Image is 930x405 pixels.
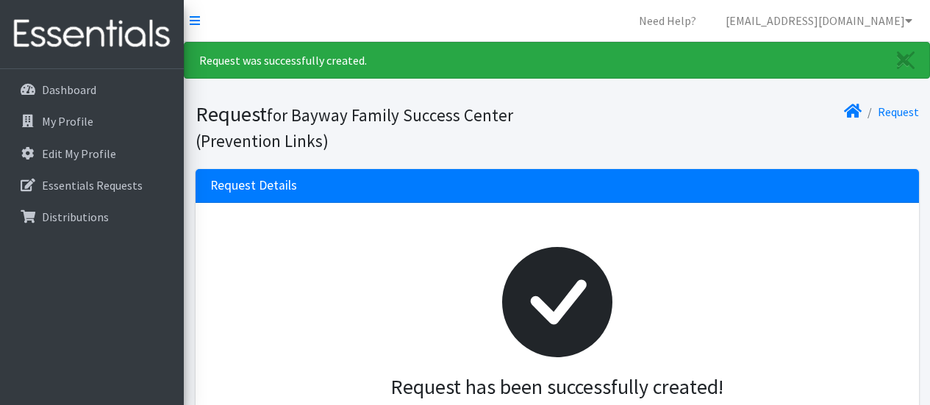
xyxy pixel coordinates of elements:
[42,209,109,224] p: Distributions
[196,104,513,151] small: for Bayway Family Success Center (Prevention Links)
[210,178,297,193] h3: Request Details
[6,139,178,168] a: Edit My Profile
[42,146,116,161] p: Edit My Profile
[42,114,93,129] p: My Profile
[6,171,178,200] a: Essentials Requests
[42,82,96,97] p: Dashboard
[184,42,930,79] div: Request was successfully created.
[882,43,929,78] a: Close
[714,6,924,35] a: [EMAIL_ADDRESS][DOMAIN_NAME]
[196,101,552,152] h1: Request
[6,10,178,59] img: HumanEssentials
[627,6,708,35] a: Need Help?
[878,104,919,119] a: Request
[222,375,893,400] h3: Request has been successfully created!
[42,178,143,193] p: Essentials Requests
[6,202,178,232] a: Distributions
[6,75,178,104] a: Dashboard
[6,107,178,136] a: My Profile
